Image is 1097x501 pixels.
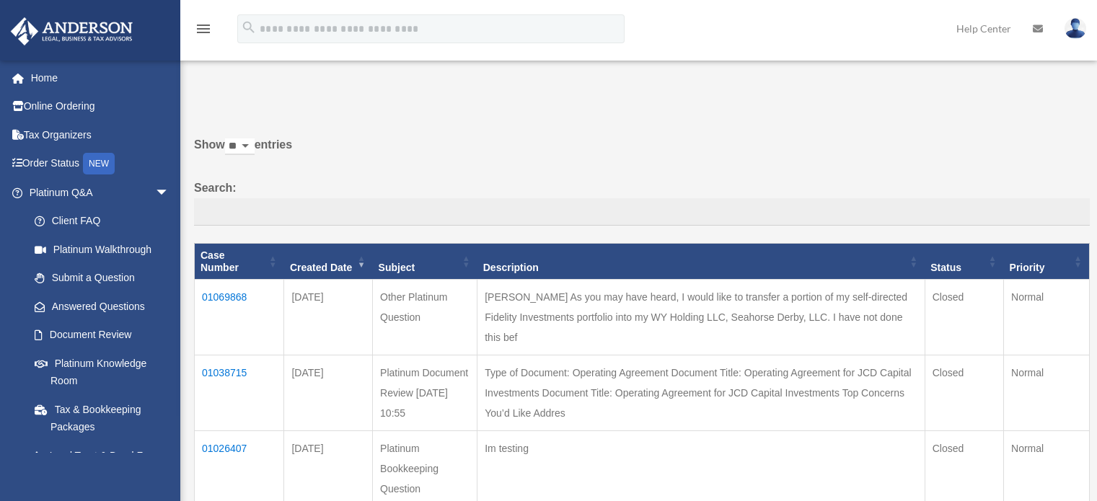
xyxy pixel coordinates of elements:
a: Land Trust & Deed Forum [20,441,184,470]
td: 01038715 [195,355,284,431]
a: Document Review [20,321,184,350]
span: arrow_drop_down [155,178,184,208]
td: Closed [925,280,1003,355]
div: NEW [83,153,115,174]
a: Submit a Question [20,264,184,293]
a: Tax & Bookkeeping Packages [20,395,184,441]
a: Online Ordering [10,92,191,121]
th: Subject: activate to sort column ascending [373,243,477,280]
th: Description: activate to sort column ascending [477,243,925,280]
a: Platinum Walkthrough [20,235,184,264]
label: Show entries [194,135,1090,169]
th: Created Date: activate to sort column ascending [284,243,373,280]
td: 01069868 [195,280,284,355]
a: Tax Organizers [10,120,191,149]
i: menu [195,20,212,37]
td: Type of Document: Operating Agreement Document Title: Operating Agreement for JCD Capital Investm... [477,355,925,431]
a: Platinum Knowledge Room [20,349,184,395]
i: search [241,19,257,35]
th: Case Number: activate to sort column ascending [195,243,284,280]
label: Search: [194,178,1090,226]
th: Status: activate to sort column ascending [925,243,1003,280]
td: Closed [925,355,1003,431]
td: [PERSON_NAME] As you may have heard, I would like to transfer a portion of my self-directed Fidel... [477,280,925,355]
a: Answered Questions [20,292,177,321]
img: Anderson Advisors Platinum Portal [6,17,137,45]
select: Showentries [225,138,255,155]
a: Platinum Q&Aarrow_drop_down [10,178,184,207]
a: Order StatusNEW [10,149,191,179]
a: Client FAQ [20,207,184,236]
input: Search: [194,198,1090,226]
td: [DATE] [284,355,373,431]
td: [DATE] [284,280,373,355]
td: Normal [1004,355,1090,431]
th: Priority: activate to sort column ascending [1004,243,1090,280]
a: Home [10,63,191,92]
img: User Pic [1065,18,1086,39]
td: Other Platinum Question [373,280,477,355]
td: Platinum Document Review [DATE] 10:55 [373,355,477,431]
td: Normal [1004,280,1090,355]
a: menu [195,25,212,37]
